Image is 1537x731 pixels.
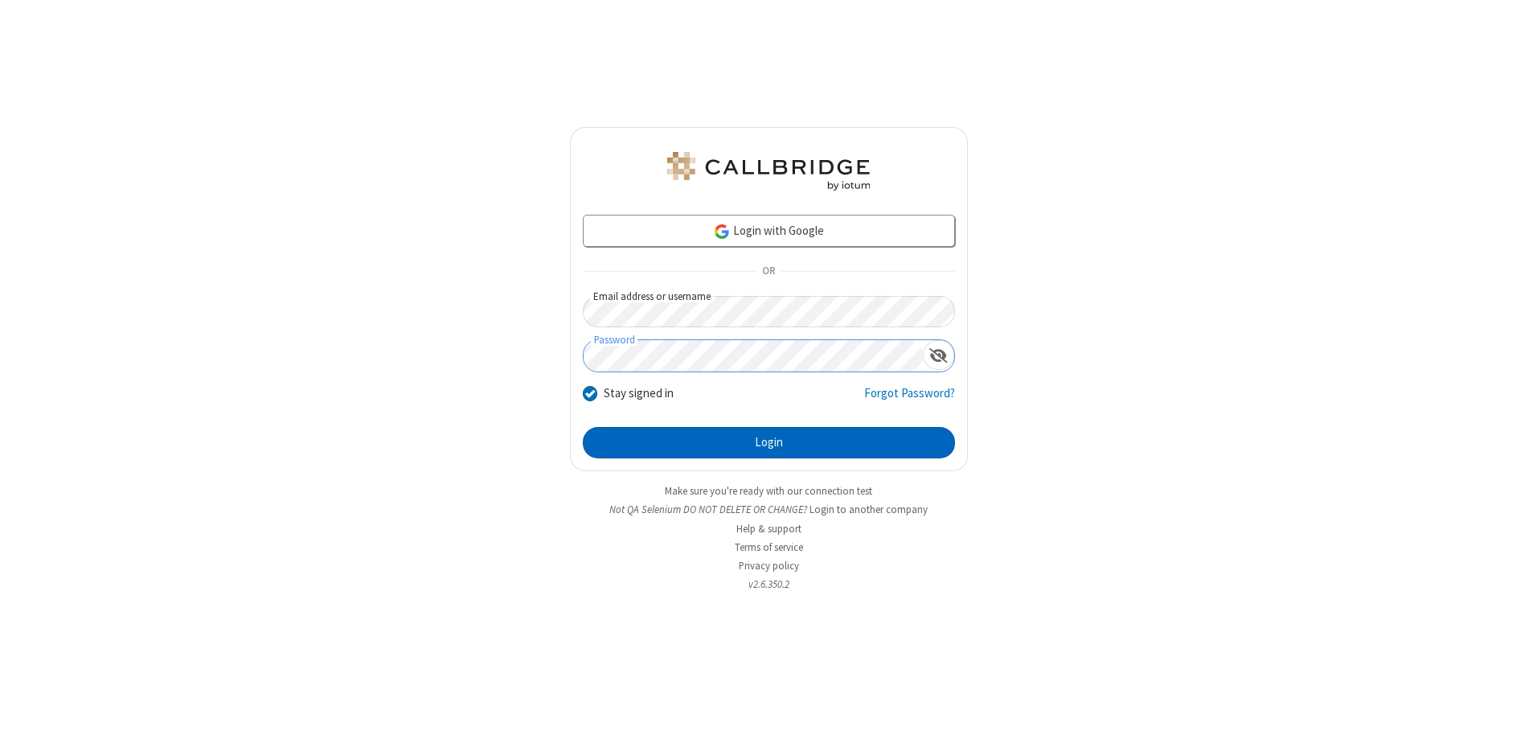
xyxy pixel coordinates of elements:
img: google-icon.png [713,223,731,240]
a: Terms of service [735,540,803,554]
button: Login to another company [809,502,928,517]
input: Email address or username [583,296,955,327]
input: Password [584,340,923,372]
a: Privacy policy [739,559,799,573]
span: OR [756,261,781,283]
a: Help & support [736,522,801,536]
li: Not QA Selenium DO NOT DELETE OR CHANGE? [570,502,968,517]
div: Show password [923,340,954,370]
a: Login with Google [583,215,955,247]
img: QA Selenium DO NOT DELETE OR CHANGE [664,152,873,191]
label: Stay signed in [604,384,674,403]
a: Make sure you're ready with our connection test [665,484,872,498]
button: Login [583,427,955,459]
a: Forgot Password? [864,384,955,415]
li: v2.6.350.2 [570,577,968,592]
